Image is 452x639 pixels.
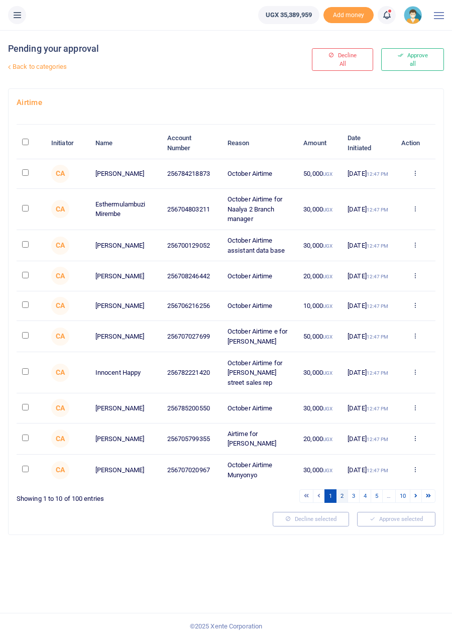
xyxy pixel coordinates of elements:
td: 30,000 [298,189,342,230]
td: [DATE] [342,189,395,230]
small: 12:47 PM [367,243,389,249]
li: Toup your wallet [323,7,374,24]
td: 30,000 [298,393,342,423]
td: October Airtime [222,291,298,321]
td: [DATE] [342,321,395,352]
td: 256705799355 [162,423,222,455]
td: [PERSON_NAME] [90,393,162,423]
td: 20,000 [298,423,342,455]
td: 256706216256 [162,291,222,321]
img: profile-user [404,6,422,24]
a: UGX 35,389,959 [258,6,319,24]
a: 10 [395,489,410,503]
td: [DATE] [342,159,395,189]
th: Account Number: activate to sort column ascending [162,128,222,159]
td: 256708246442 [162,261,222,291]
span: Catherine Ainomugisha [51,461,69,479]
a: 1 [324,489,336,503]
small: UGX [323,207,332,212]
th: Name: activate to sort column ascending [90,128,162,159]
small: 12:47 PM [367,334,389,340]
th: Date Initiated: activate to sort column ascending [342,128,395,159]
small: UGX [323,274,332,279]
td: [DATE] [342,261,395,291]
a: profile-user [404,6,426,24]
small: UGX [323,334,332,340]
td: 30,000 [298,230,342,261]
button: Decline All [312,48,373,71]
td: Esthermulambuzi Mirembe [90,189,162,230]
td: [PERSON_NAME] [90,455,162,485]
td: 10,000 [298,291,342,321]
th: Reason: activate to sort column ascending [222,128,298,159]
a: Back to categories [6,58,296,75]
span: Catherine Ainomugisha [51,430,69,448]
td: [PERSON_NAME] [90,423,162,455]
small: 12:47 PM [367,274,389,279]
td: October Airtime assistant data base [222,230,298,261]
td: [PERSON_NAME] [90,159,162,189]
th: : activate to sort column descending [17,128,46,159]
td: 256700129052 [162,230,222,261]
td: October Airtime [222,393,298,423]
td: 256704803211 [162,189,222,230]
td: [PERSON_NAME] [90,261,162,291]
small: UGX [323,437,332,442]
small: 12:47 PM [367,406,389,411]
td: [DATE] [342,291,395,321]
td: [PERSON_NAME] [90,230,162,261]
td: 30,000 [298,352,342,393]
th: Amount: activate to sort column ascending [298,128,342,159]
li: Wallet ballance [254,6,323,24]
td: 256707020967 [162,455,222,485]
small: UGX [323,171,332,177]
div: Showing 1 to 10 of 100 entries [17,488,222,504]
td: [PERSON_NAME] [90,321,162,352]
td: 30,000 [298,455,342,485]
td: [DATE] [342,455,395,485]
td: October Airtime Munyonyo [222,455,298,485]
td: [PERSON_NAME] [90,291,162,321]
td: 256784218873 [162,159,222,189]
td: 50,000 [298,159,342,189]
small: UGX [323,370,332,376]
span: UGX 35,389,959 [266,10,312,20]
a: 5 [371,489,383,503]
small: UGX [323,303,332,309]
span: Catherine Ainomugisha [51,165,69,183]
small: 12:47 PM [367,468,389,473]
a: 2 [336,489,348,503]
td: [DATE] [342,352,395,393]
td: [DATE] [342,230,395,261]
a: 3 [348,489,360,503]
td: 256785200550 [162,393,222,423]
td: Innocent Happy [90,352,162,393]
h4: Pending your approval [8,43,296,54]
td: 256782221420 [162,352,222,393]
td: Airtime for [PERSON_NAME] [222,423,298,455]
span: Catherine Ainomugisha [51,364,69,382]
small: 12:47 PM [367,437,389,442]
span: Add money [323,7,374,24]
td: October Airtime e for [PERSON_NAME] [222,321,298,352]
span: Catherine Ainomugisha [51,200,69,218]
button: Approve all [381,48,444,71]
h4: Airtime [17,97,435,108]
td: [DATE] [342,393,395,423]
small: 12:47 PM [367,370,389,376]
small: 12:47 PM [367,171,389,177]
small: UGX [323,468,332,473]
span: Catherine Ainomugisha [51,399,69,417]
a: Add money [323,11,374,18]
small: 12:47 PM [367,207,389,212]
small: UGX [323,243,332,249]
td: October Airtime for Naalya 2 Branch manager [222,189,298,230]
td: October Airtime [222,261,298,291]
td: October Airtime [222,159,298,189]
a: 4 [359,489,371,503]
td: 256707027699 [162,321,222,352]
th: Initiator: activate to sort column ascending [46,128,90,159]
td: 50,000 [298,321,342,352]
td: [DATE] [342,423,395,455]
td: October Airtime for [PERSON_NAME] street sales rep [222,352,298,393]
